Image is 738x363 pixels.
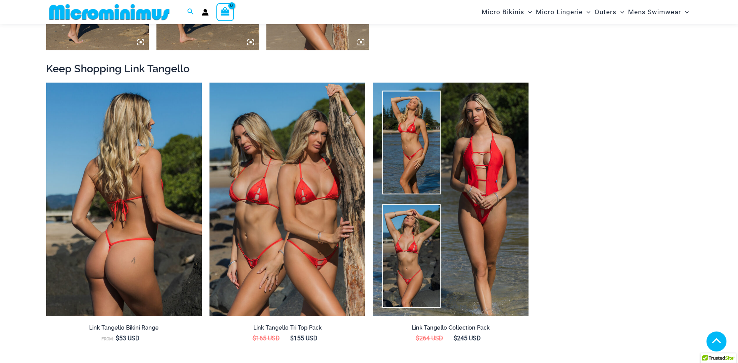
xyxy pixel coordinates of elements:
span: Micro Bikinis [482,2,524,22]
span: Menu Toggle [681,2,689,22]
a: Micro BikinisMenu ToggleMenu Toggle [480,2,534,22]
span: Menu Toggle [617,2,624,22]
h2: Link Tangello Bikini Range [46,324,202,332]
bdi: 264 USD [416,335,443,342]
a: Search icon link [187,7,194,17]
img: Bikini Pack [209,83,365,316]
a: Account icon link [202,9,209,16]
span: Outers [595,2,617,22]
a: OutersMenu ToggleMenu Toggle [593,2,626,22]
span: Micro Lingerie [536,2,583,22]
span: Menu Toggle [583,2,590,22]
img: Collection Pack [373,83,529,316]
span: $ [454,335,457,342]
a: Bikini PackBikini Pack BBikini Pack B [209,83,365,316]
span: $ [253,335,256,342]
nav: Site Navigation [479,1,692,23]
span: $ [116,335,119,342]
bdi: 155 USD [290,335,317,342]
a: Micro LingerieMenu ToggleMenu Toggle [534,2,592,22]
a: Mens SwimwearMenu ToggleMenu Toggle [626,2,691,22]
span: Menu Toggle [524,2,532,22]
a: Link Tangello Tri Top Pack [209,324,365,334]
bdi: 165 USD [253,335,280,342]
h2: Link Tangello Tri Top Pack [209,324,365,332]
a: Link Tangello Collection Pack [373,324,529,334]
span: Mens Swimwear [628,2,681,22]
h2: Keep Shopping Link Tangello [46,62,692,75]
a: View Shopping Cart, empty [216,3,234,21]
a: Collection PackCollection Pack BCollection Pack B [373,83,529,316]
a: Link Tangello 3070 Tri Top 4580 Micro 01Link Tangello 8650 One Piece Monokini 12Link Tangello 865... [46,83,202,316]
img: MM SHOP LOGO FLAT [46,3,173,21]
img: Link Tangello 8650 One Piece Monokini 12 [46,83,202,316]
span: $ [416,335,419,342]
a: Link Tangello Bikini Range [46,324,202,334]
bdi: 53 USD [116,335,140,342]
span: From: [101,336,114,341]
span: $ [290,335,294,342]
bdi: 245 USD [454,335,481,342]
h2: Link Tangello Collection Pack [373,324,529,332]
